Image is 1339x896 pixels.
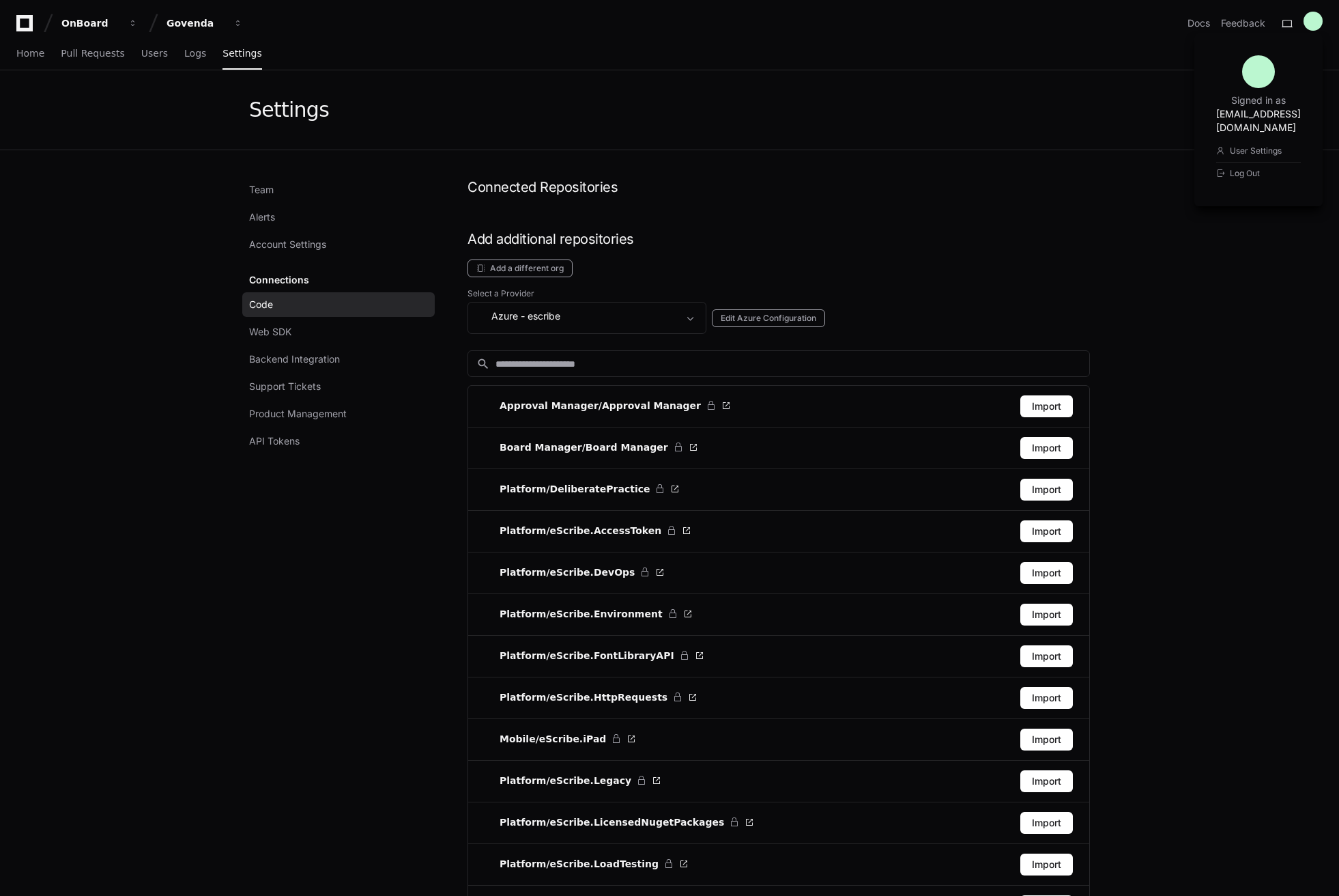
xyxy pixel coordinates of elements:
span: Alerts [249,210,275,224]
span: Platform/DeliberatePractice [500,482,650,496]
button: Import [1020,645,1073,667]
a: Platform/eScribe.FontLibraryAPI [485,647,704,664]
button: Import [1020,479,1073,501]
span: - escribe [521,309,560,323]
span: Platform/eScribe.AccessToken [500,524,661,537]
span: Platform/eScribe.LicensedNugetPackages [500,815,724,829]
button: Import [1020,687,1073,709]
mat-icon: search [476,357,490,371]
button: Govenda [161,11,248,36]
a: Platform/eScribe.Environment [485,606,693,622]
button: Import [1020,812,1073,834]
span: Platform/eScribe.FontLibraryAPI [500,649,674,662]
a: Board Manager/Board Manager [485,439,698,456]
a: Approval Manager/Approval Manager [485,397,731,414]
a: Users [141,38,168,70]
button: Import [1020,729,1073,751]
a: Alerts [242,205,435,229]
button: OnBoard [56,11,143,36]
a: Product Management [242,402,435,426]
h1: Connected Repositories [467,178,1090,197]
div: OnBoard [61,16,120,30]
span: Pull Requests [61,49,124,57]
a: Platform/eScribe.DevOps [485,564,665,580]
h1: [EMAIL_ADDRESS][DOMAIN_NAME] [1216,107,1301,135]
span: Platform/eScribe.Environment [500,607,663,621]
span: Web SDK [249,325,291,339]
p: Signed in as [1231,94,1286,107]
span: Platform/eScribe.DevOps [500,565,635,579]
a: Logs [184,38,206,70]
a: Support Tickets [242,374,435,399]
span: Logs [184,49,206,57]
span: Backend Integration [249,352,340,366]
span: Code [249,298,273,311]
a: Backend Integration [242,347,435,372]
button: Import [1020,520,1073,542]
span: Users [141,49,168,57]
h1: Add additional repositories [467,229,1090,249]
span: API Tokens [249,434,300,448]
a: Web SDK [242,320,435,344]
button: Edit Azure Configuration [712,309,825,327]
a: Code [242,292,435,317]
button: Import [1020,562,1073,584]
span: Account Settings [249,238,326,251]
button: Import [1020,437,1073,459]
a: Platform/eScribe.LoadTesting [485,856,689,872]
a: Mobile/eScribe.iPad [485,731,636,747]
button: Import [1020,395,1073,417]
span: Platform/eScribe.LoadTesting [500,857,659,871]
a: Docs [1187,16,1210,30]
a: Platform/DeliberatePractice [485,481,680,497]
a: API Tokens [242,429,435,453]
span: Home [16,49,44,57]
a: User Settings [1216,140,1301,162]
span: Settings [222,49,261,57]
div: Azure [476,308,678,324]
a: Home [16,38,44,70]
span: Team [249,183,274,197]
a: Platform/eScribe.HttpRequests [485,689,697,705]
a: Team [242,178,435,202]
div: Govenda [167,16,225,30]
div: Settings [249,98,329,122]
span: Board Manager/Board Manager [500,440,668,454]
a: Settings [222,38,261,70]
span: Support Tickets [249,380,321,393]
button: Log Out [1216,162,1301,184]
span: Mobile/eScribe.iPad [500,732,606,746]
span: Platform/eScribe.HttpRequests [500,690,667,704]
button: Import [1020,770,1073,792]
span: Platform/eScribe.Legacy [500,774,631,787]
a: Account Settings [242,232,435,257]
button: Import [1020,854,1073,876]
button: Import [1020,604,1073,626]
a: Pull Requests [61,38,124,70]
label: Select a Provider [467,288,1090,299]
a: Platform/eScribe.Legacy [485,772,661,789]
button: Add a different org [467,260,573,277]
span: Product Management [249,407,347,421]
span: Approval Manager/Approval Manager [500,399,701,412]
button: Feedback [1221,16,1265,30]
a: Platform/eScribe.LicensedNugetPackages [485,814,754,830]
a: Platform/eScribe.AccessToken [485,522,691,539]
